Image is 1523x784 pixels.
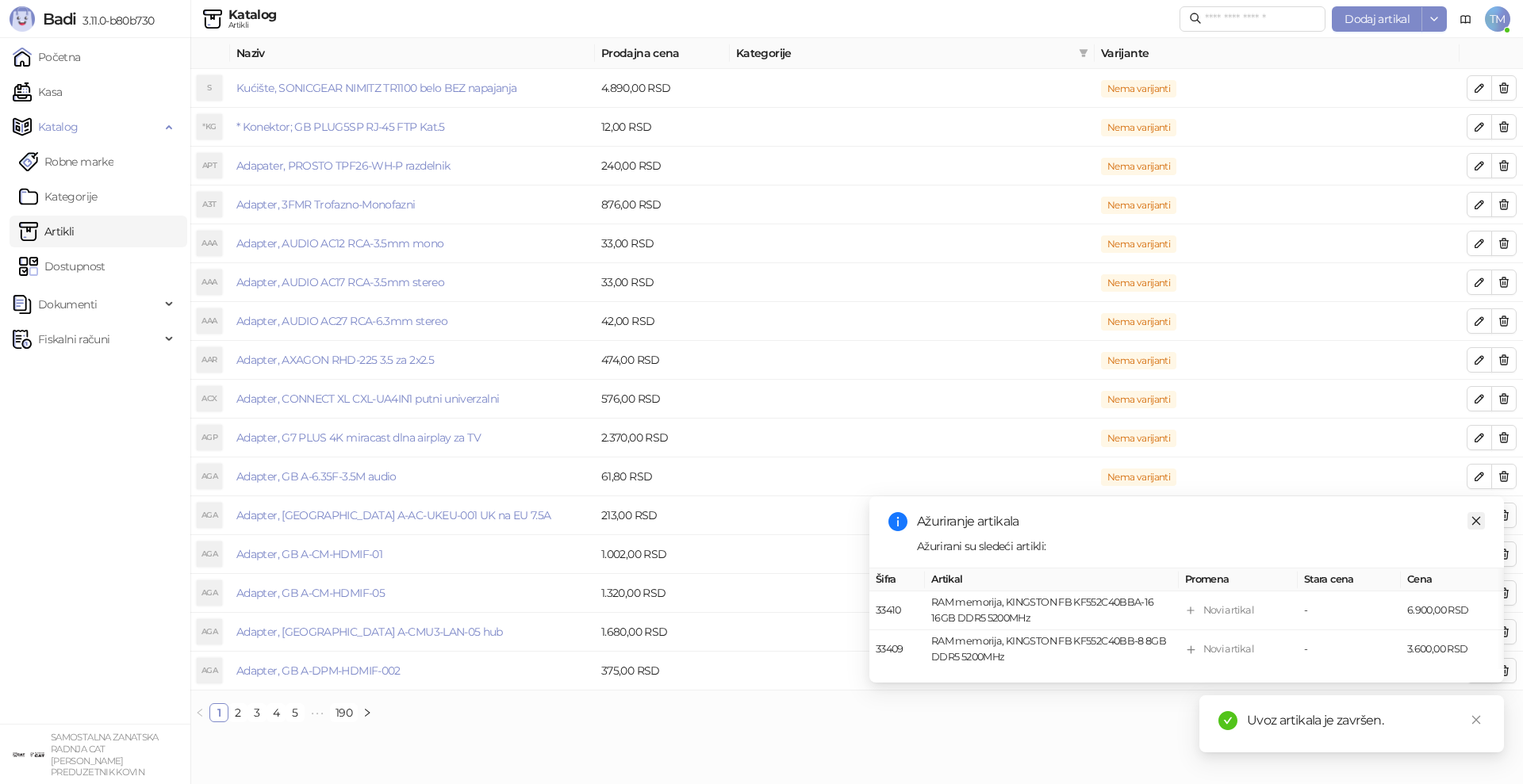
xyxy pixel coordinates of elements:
[236,275,444,289] a: Adapter, AUDIO AC17 RCA-3.5mm stereo
[736,44,1072,62] span: Kategorije
[925,591,1179,630] td: RAM memorija, KINGSTON FB KF552C40BBA-16 16GB DDR5 5200MHz
[331,704,357,721] a: 190
[1101,197,1176,214] span: Nema varijanti
[358,703,377,722] button: right
[230,185,595,224] td: Adapter, 3FMR Trofazno-Monofazni
[1467,711,1485,729] a: Close
[230,652,595,690] td: Adapter, GB A-DPM-HDMIF-002
[197,153,222,178] div: APT
[38,323,109,355] span: Fiskalni računi
[230,38,595,69] th: Naziv
[197,308,222,334] div: AAA
[267,703,286,722] li: 4
[236,81,516,95] a: Kućište, SONICGEAR NIMITZ TR1100 belo BEZ napajanja
[236,586,385,600] a: Adapter, GB A-CM-HDMIF-05
[1401,568,1504,591] th: Cena
[888,512,907,531] span: info-circle
[305,703,330,722] li: Sledećih 5 Strana
[917,512,1485,531] div: Ažuriranje artikala
[1101,391,1176,408] span: Nema varijanti
[595,496,730,535] td: 213,00 RSD
[1298,568,1401,591] th: Stara cena
[595,652,730,690] td: 375,00 RSD
[1101,468,1176,486] span: Nema varijanti
[363,708,372,717] span: right
[1101,313,1176,331] span: Nema varijanti
[1453,6,1479,32] a: Dokumentacija
[51,732,159,778] small: SAMOSTALNA ZANATSKA RADNJA CAT [PERSON_NAME] PREDUZETNIK KOVIN
[236,120,445,134] a: * Konektor; GB PLUG5SP RJ-45 FTP Kat.5
[1345,12,1410,26] span: Dodaj artikal
[267,704,285,721] a: 4
[236,469,397,484] a: Adapter, GB A-6.35F-3.5M audio
[197,425,222,450] div: AGP
[230,457,595,496] td: Adapter, GB A-6.35F-3.5M audio
[236,625,503,639] a: Adapter, [GEOGRAPHIC_DATA] A-CMU3-LAN-05 hub
[230,263,595,302] td: Adapter, AUDIO AC17 RCA-3.5mm stereo
[330,703,358,722] li: 190
[1101,274,1176,292] span: Nema varijanti
[236,159,450,173] a: Adapater, PROSTO TPF26-WH-P razdelnik
[230,419,595,457] td: Adapter, G7 PLUS 4K miracast dlna airplay za TV
[43,10,76,29] span: Badi
[210,704,228,721] a: 1
[236,430,481,445] a: Adapter, G7 PLUS 4K miracast dlna airplay za TV
[1203,602,1253,618] div: Novi artikal
[197,658,222,683] div: AGA
[228,703,247,722] li: 2
[305,703,330,722] span: •••
[38,289,97,320] span: Dokumenti
[1218,711,1237,730] span: check-circle
[595,341,730,380] td: 474,00 RSD
[1298,591,1401,630] td: -
[1485,6,1510,32] span: TM
[869,591,925,630] td: 33410
[230,496,595,535] td: Adapter, GB A-AC-UKEU-001 UK na EU 7.5A
[197,75,222,101] div: S
[595,263,730,302] td: 33,00 RSD
[197,231,222,256] div: AAA
[236,392,499,406] a: Adapter, CONNECT XL CXL-UA4IN1 putni univerzalni
[236,236,443,250] a: Adapter, AUDIO AC12 RCA-3.5mm mono
[869,630,925,669] td: 33409
[595,38,730,69] th: Prodajna cena
[230,147,595,185] td: Adapater, PROSTO TPF26-WH-P razdelnik
[1401,630,1504,669] td: 3.600,00 RSD
[925,630,1179,669] td: RAM memorija, KINGSTON FB KF552C40BB-8 8GB DDR5 5200MHz
[230,613,595,652] td: Adapter, GB A-CMU3-LAN-05 hub
[10,6,35,32] img: Logo
[197,619,222,644] div: AGA
[1101,80,1176,98] span: Nema varijanti
[595,574,730,613] td: 1.320,00 RSD
[230,574,595,613] td: Adapter, GB A-CM-HDMIF-05
[1298,630,1401,669] td: -
[595,147,730,185] td: 240,00 RSD
[236,314,447,328] a: Adapter, AUDIO AC27 RCA-6.3mm stereo
[1179,568,1298,591] th: Promena
[230,224,595,263] td: Adapter, AUDIO AC12 RCA-3.5mm mono
[19,181,98,212] a: Kategorije
[248,704,266,721] a: 3
[19,216,75,247] a: ArtikliArtikli
[13,739,44,771] img: 64x64-companyLogo-ae27db6e-dfce-48a1-b68e-83471bd1bffd.png
[195,708,205,717] span: left
[236,547,382,561] a: Adapter, GB A-CM-HDMIF-01
[228,21,277,29] div: Artikli
[1332,6,1422,32] button: Dodaj artikal
[197,503,222,528] div: AGA
[1247,711,1485,730] div: Uvoz artikala je završen.
[228,9,277,21] div: Katalog
[197,580,222,606] div: AGA
[917,537,1485,555] div: Ažurirani su sledeći artikli:
[1076,41,1091,65] span: filter
[1203,641,1253,657] div: Novi artikal
[1471,515,1482,526] span: close
[209,703,228,722] li: 1
[76,13,154,28] span: 3.11.0-b80b730
[197,192,222,217] div: A3T
[595,535,730,574] td: 1.002,00 RSD
[1079,48,1088,58] span: filter
[595,302,730,341] td: 42,00 RSD
[230,108,595,147] td: * Konektor; GB PLUG5SP RJ-45 FTP Kat.5
[1101,158,1176,175] span: Nema varijanti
